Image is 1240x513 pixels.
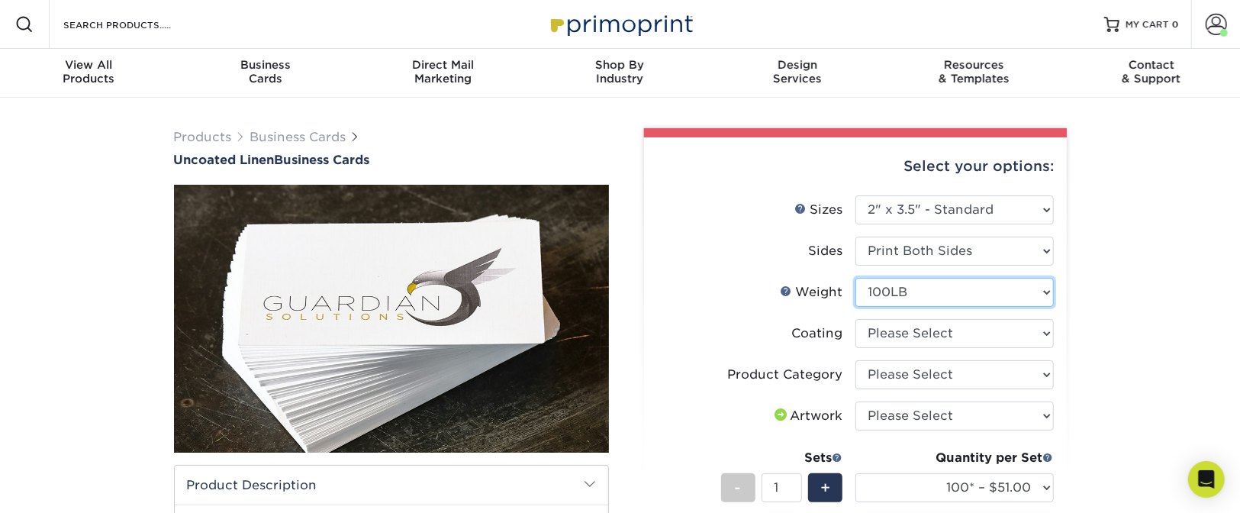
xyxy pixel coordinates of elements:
[354,49,531,98] a: Direct MailMarketing
[174,153,275,167] span: Uncoated Linen
[709,58,886,72] span: Design
[531,58,708,72] span: Shop By
[735,476,742,499] span: -
[1063,49,1240,98] a: Contact& Support
[354,58,531,72] span: Direct Mail
[1126,18,1169,31] span: MY CART
[772,407,843,425] div: Artwork
[175,466,608,505] h2: Product Description
[1188,461,1225,498] div: Open Intercom Messenger
[250,130,346,144] a: Business Cards
[62,15,211,34] input: SEARCH PRODUCTS.....
[886,58,1063,85] div: & Templates
[174,153,609,167] a: Uncoated LinenBusiness Cards
[656,137,1055,195] div: Select your options:
[174,153,609,167] h1: Business Cards
[174,130,232,144] a: Products
[1063,58,1240,85] div: & Support
[792,324,843,343] div: Coating
[177,58,354,85] div: Cards
[820,476,830,499] span: +
[721,449,843,467] div: Sets
[781,283,843,302] div: Weight
[544,8,697,40] img: Primoprint
[1172,19,1179,30] span: 0
[795,201,843,219] div: Sizes
[531,49,708,98] a: Shop ByIndustry
[709,58,886,85] div: Services
[886,49,1063,98] a: Resources& Templates
[709,49,886,98] a: DesignServices
[809,242,843,260] div: Sides
[728,366,843,384] div: Product Category
[886,58,1063,72] span: Resources
[855,449,1054,467] div: Quantity per Set
[177,58,354,72] span: Business
[1063,58,1240,72] span: Contact
[177,49,354,98] a: BusinessCards
[531,58,708,85] div: Industry
[354,58,531,85] div: Marketing
[4,466,130,508] iframe: Google Customer Reviews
